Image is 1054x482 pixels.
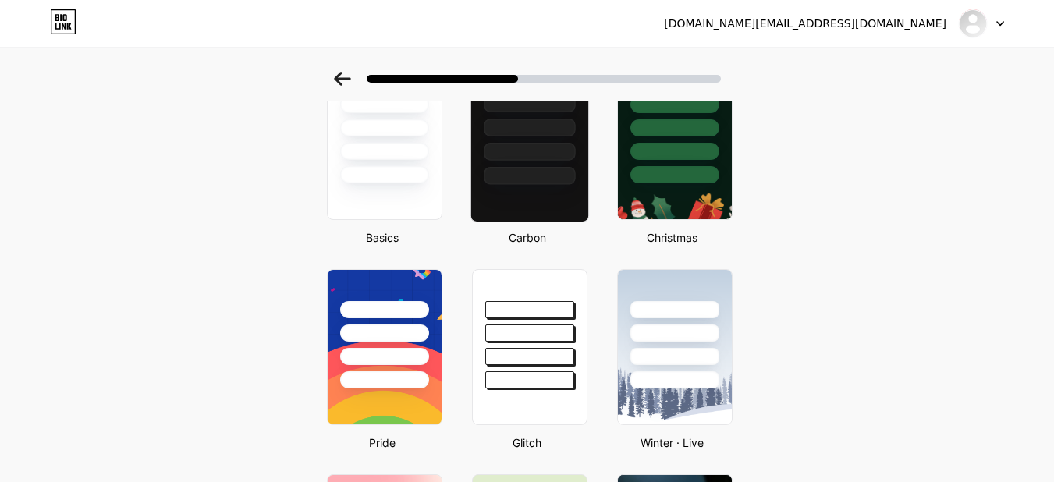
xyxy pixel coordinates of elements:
div: Christmas [612,229,733,246]
div: Pride [322,434,442,451]
div: Carbon [467,229,587,246]
img: Gold Media [958,9,988,38]
div: Basics [322,229,442,246]
div: [DOMAIN_NAME][EMAIL_ADDRESS][DOMAIN_NAME] [664,16,946,32]
div: Winter · Live [612,434,733,451]
div: Glitch [467,434,587,451]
